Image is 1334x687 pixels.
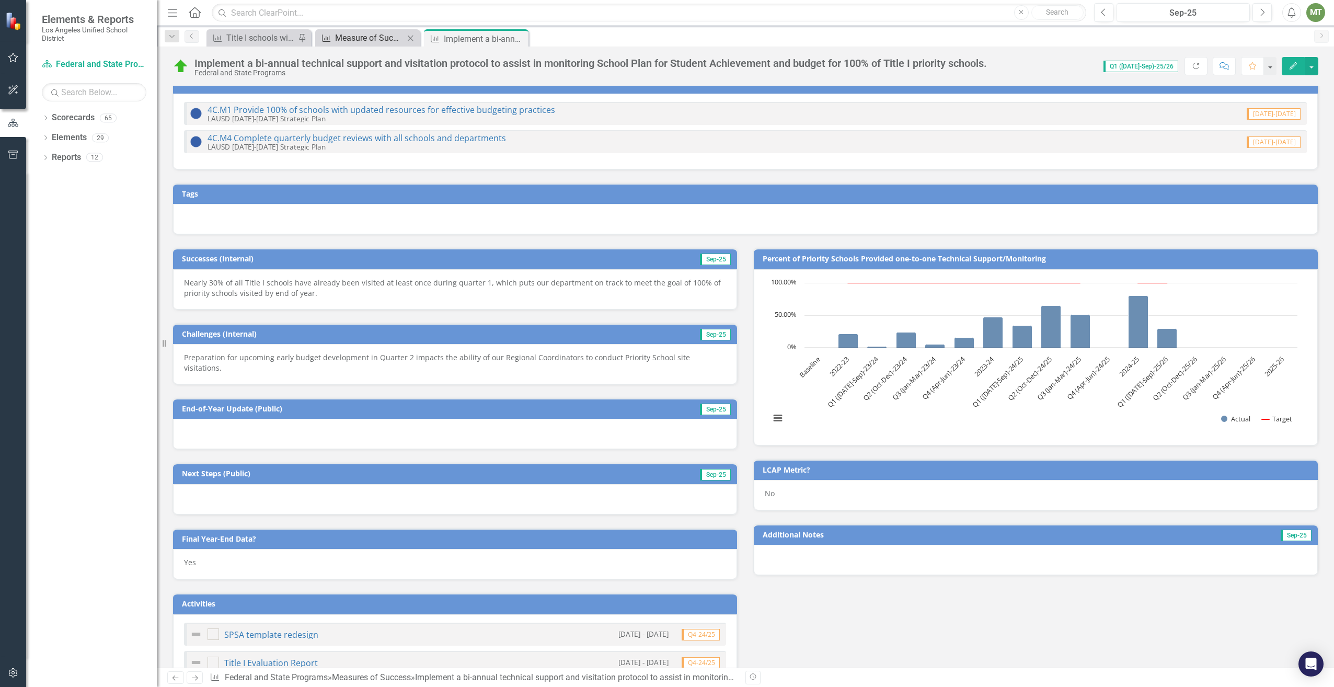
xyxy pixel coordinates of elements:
a: 4C.M1 Provide 100% of schools with updated resources for effective budgeting practices [208,104,555,116]
span: Yes [184,557,196,567]
text: 2023-24 [972,354,996,378]
div: 65 [100,113,117,122]
text: Q2 (Oct-Dec)-25/26 [1151,354,1199,403]
input: Search Below... [42,83,146,101]
span: Q4-24/25 [682,657,720,669]
text: 2024-25 [1117,354,1141,378]
div: 12 [86,153,103,162]
text: 0% [787,342,797,351]
small: LAUSD [DATE]-[DATE] Strategic Plan [208,113,326,123]
text: Q1 ([DATE]-Sep)-25/26 [1115,354,1170,409]
path: Q1 (Jul-Sep)-25/26, 29.75. Actual. [1157,328,1177,348]
span: Sep-25 [700,329,731,340]
g: Actual, series 1 of 2. Bar series with 17 bars. [819,283,1284,348]
button: Show Actual [1221,414,1250,423]
text: 50.00% [775,310,797,319]
text: 2022-23 [827,354,851,378]
path: Q2 (Oct-Dec)-24/25, 65.28. Actual. [1041,305,1061,348]
text: Q4 (Apr-Jun)-24/25 [1065,354,1112,402]
text: Q3 (Jan-Mar)-23/24 [890,354,938,402]
a: SPSA template redesign [224,629,318,640]
a: Measures of Success [332,672,411,682]
div: Implement a bi-annual technical support and visitation protocol to assist in monitoring School Pl... [444,32,526,45]
h3: Percent of Priority Schools Provided one-to-one Technical Support/Monitoring [763,255,1313,262]
div: Sep-25 [1120,7,1246,19]
button: MT [1306,3,1325,22]
div: » » [210,672,738,684]
text: Q3 (Jan-Mar)-24/25 [1035,354,1083,402]
a: Title I schools will effectively expend at least 70% of the allocated Title I funds by end of SY. [209,31,295,44]
span: Elements & Reports [42,13,146,26]
img: Not Defined [190,628,202,640]
small: [DATE] - [DATE] [618,657,669,667]
div: Chart. Highcharts interactive chart. [765,278,1307,434]
h3: End-of-Year Update (Public) [182,405,599,413]
path: 2023-24, 47. Actual. [983,317,1003,348]
h3: Successes (Internal) [182,255,562,262]
span: No [765,488,775,498]
path: 2024-25, 80.16. Actual. [1129,295,1148,348]
path: 2022-23, 21. Actual. [838,334,858,348]
path: Q3 (Jan-Mar)-24/25, 51.23. Actual. [1071,314,1090,348]
path: Q4 (Apr-Jun)-23/24, 16. Actual. [954,337,974,348]
path: Q1 (Jul-Sep)-24/25, 33.88. Actual. [1013,325,1032,348]
h3: Tags [182,190,1313,198]
text: 100.00% [771,277,797,287]
div: Implement a bi-annual technical support and visitation protocol to assist in monitoring School Pl... [194,58,987,69]
a: Scorecards [52,112,95,124]
span: Sep-25 [1281,530,1312,541]
g: Target, series 2 of 2. Line with 17 data points. [819,281,1169,285]
a: Federal and State Programs [225,672,328,682]
a: Elements [52,132,87,144]
button: View chart menu, Chart [770,411,785,426]
div: Federal and State Programs [194,69,987,77]
a: Reports [52,152,81,164]
small: Los Angeles Unified School District [42,26,146,43]
path: Q3 (Jan-Mar)-23/24, 5. Actual. [925,344,945,348]
text: Q3 (Jan-Mar)-25/26 [1180,354,1228,402]
small: LAUSD [DATE]-[DATE] Strategic Plan [208,142,326,152]
a: Measure of Success - Scorecard Report [318,31,404,44]
img: At or Above Plan [190,135,202,148]
text: Baseline [797,354,822,379]
img: Not Defined [190,656,202,669]
text: Q2 (Oct-Dec)-24/25 [1006,354,1054,403]
p: Nearly 30% of all Title I schools have already been visited at least once during quarter 1, which... [184,278,726,299]
img: At or Above Plan [190,107,202,120]
span: [DATE]-[DATE] [1247,136,1301,148]
p: Preparation for upcoming early budget development in Quarter 2 impacts the ability of our Regiona... [184,352,726,373]
button: Search [1031,5,1084,20]
div: 29 [92,133,109,142]
h3: Final Year-End Data? [182,535,732,543]
path: Q2 (Oct-Dec)-23/24, 24. Actual. [896,332,916,348]
img: On Track [172,58,189,75]
a: Federal and State Programs [42,59,146,71]
img: ClearPoint Strategy [5,12,24,30]
text: Q1 ([DATE]-Sep)-24/25 [970,354,1025,409]
span: Sep-25 [700,404,731,415]
text: 2025-26 [1262,354,1286,378]
span: Sep-25 [700,254,731,265]
span: Sep-25 [700,469,731,480]
span: Search [1046,8,1068,16]
button: Sep-25 [1117,3,1250,22]
div: Title I schools will effectively expend at least 70% of the allocated Title I funds by end of SY. [226,31,295,44]
small: [DATE] - [DATE] [618,629,669,639]
button: Show Target [1262,414,1293,423]
svg: Interactive chart [765,278,1303,434]
div: Implement a bi-annual technical support and visitation protocol to assist in monitoring School Pl... [415,672,1044,682]
span: Q4-24/25 [682,629,720,640]
text: Q2 (Oct-Dec)-23/24 [861,354,910,403]
div: Measure of Success - Scorecard Report [335,31,404,44]
span: Q1 ([DATE]-Sep)-25/26 [1103,61,1178,72]
input: Search ClearPoint... [212,4,1086,22]
text: Q1 ([DATE]-Sep)-23/24 [825,354,880,409]
a: Title I Evaluation Report [224,657,318,669]
path: Q1 (Jul-Sep)-23/24, 2. Actual. [867,346,887,348]
a: 4C.M4 Complete quarterly budget reviews with all schools and departments [208,132,506,144]
h3: Additional Notes [763,531,1124,539]
div: Open Intercom Messenger [1298,651,1324,677]
text: Q4 (Apr-Jun)-23/24 [920,354,968,402]
h3: Challenges (Internal) [182,330,567,338]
